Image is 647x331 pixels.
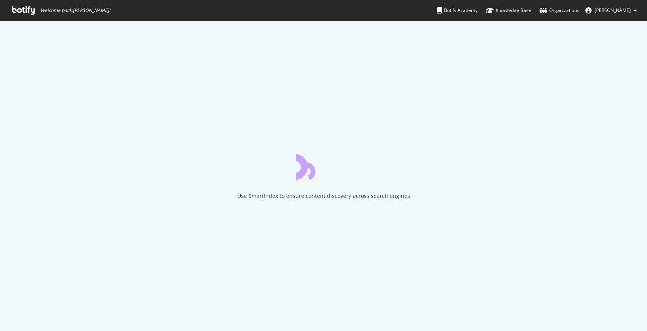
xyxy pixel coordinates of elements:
span: Ivelisse Rodriguez [595,7,631,14]
div: Botify Academy [437,7,478,14]
div: Use SmartIndex to ensure content discovery across search engines [237,192,410,200]
div: Organizations [540,7,579,14]
div: Knowledge Base [486,7,531,14]
span: Welcome back, [PERSON_NAME] ! [40,7,110,14]
div: animation [296,152,351,180]
button: [PERSON_NAME] [579,4,643,17]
